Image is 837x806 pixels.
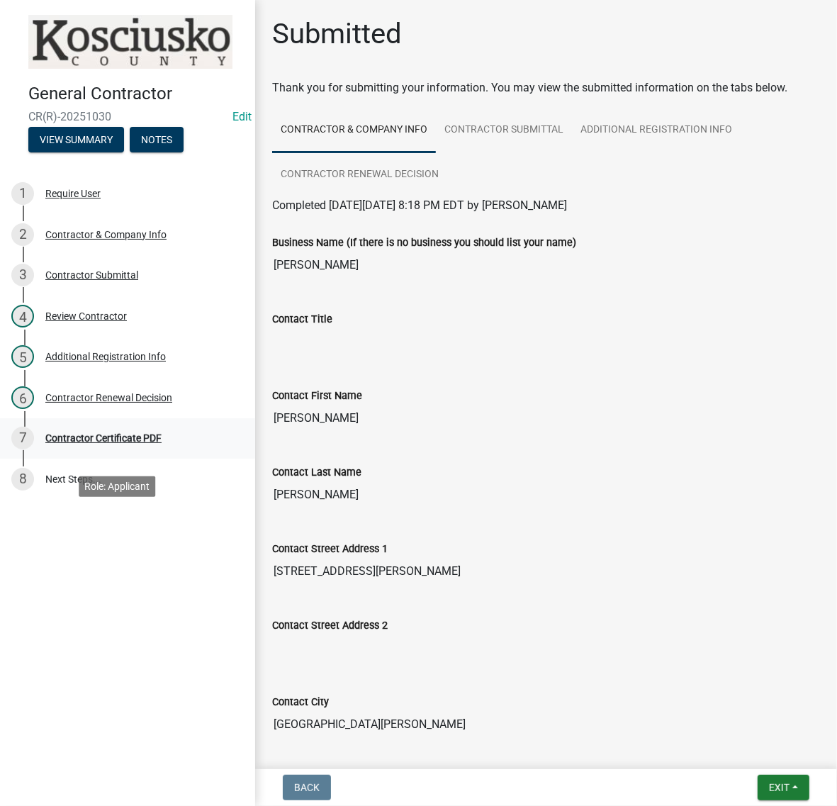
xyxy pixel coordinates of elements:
wm-modal-confirm: Edit Application Number [232,110,252,123]
div: 4 [11,305,34,328]
a: Additional Registration Info [572,108,741,153]
label: Contact Street Address 2 [272,621,388,631]
div: Role: Applicant [79,476,155,497]
div: 3 [11,264,34,286]
img: Kosciusko County, Indiana [28,15,232,69]
wm-modal-confirm: Notes [130,135,184,146]
span: Exit [769,782,790,793]
div: 1 [11,182,34,205]
div: Contractor & Company Info [45,230,167,240]
label: Contact Street Address 1 [272,544,388,554]
label: Contact City [272,698,329,707]
a: Edit [232,110,252,123]
button: Back [283,775,331,800]
div: 2 [11,223,34,246]
label: Business Name (If there is no business you should list your name) [272,238,576,248]
h4: General Contractor [28,84,244,104]
span: Back [294,782,320,793]
a: Contractor Renewal Decision [272,152,447,198]
div: Contractor Certificate PDF [45,433,162,443]
a: Contractor & Company Info [272,108,436,153]
div: Contractor Submittal [45,270,138,280]
wm-modal-confirm: Summary [28,135,124,146]
div: Thank you for submitting your information. You may view the submitted information on the tabs below. [272,79,820,96]
label: Contact Title [272,315,332,325]
div: Contractor Renewal Decision [45,393,172,403]
div: Require User [45,189,101,198]
div: 6 [11,386,34,409]
button: View Summary [28,127,124,152]
div: Additional Registration Info [45,352,166,362]
label: Contact Last Name [272,468,361,478]
span: CR(R)-20251030 [28,110,227,123]
label: Contact First Name [272,391,362,401]
div: Review Contractor [45,311,127,321]
div: 7 [11,427,34,449]
h1: Submitted [272,17,402,51]
div: 5 [11,345,34,368]
span: Completed [DATE][DATE] 8:18 PM EDT by [PERSON_NAME] [272,198,567,212]
div: 8 [11,468,34,491]
button: Exit [758,775,809,800]
button: Notes [130,127,184,152]
a: Contractor Submittal [436,108,572,153]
